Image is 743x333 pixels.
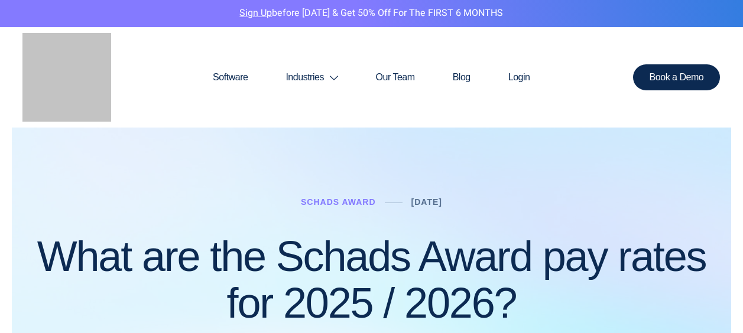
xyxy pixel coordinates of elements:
a: Industries [267,49,356,106]
a: Schads Award [301,197,376,207]
a: Our Team [357,49,434,106]
a: Blog [434,49,489,106]
a: Login [489,49,549,106]
a: Software [194,49,267,106]
a: Book a Demo [633,64,721,90]
h1: What are the Schads Award pay rates for 2025 / 2026? [24,233,719,327]
a: Sign Up [239,6,272,20]
p: before [DATE] & Get 50% Off for the FIRST 6 MONTHS [9,6,734,21]
a: [DATE] [411,197,442,207]
span: Book a Demo [650,73,704,82]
